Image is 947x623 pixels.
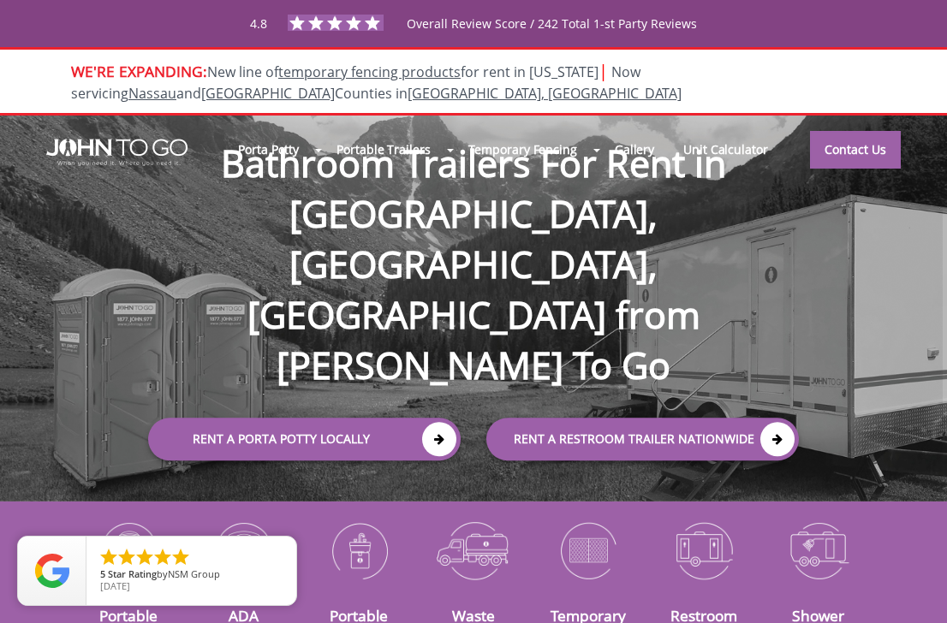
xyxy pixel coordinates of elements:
[128,84,176,103] a: Nassau
[599,59,608,82] span: |
[407,15,697,66] span: Overall Review Score / 242 Total 1-st Party Reviews
[429,515,518,584] img: Waste-Services-icon_N.png
[322,131,444,168] a: Portable Trailers
[486,418,799,460] a: rent a RESTROOM TRAILER Nationwide
[250,15,267,32] span: 4.8
[170,547,191,567] li: 
[71,62,682,103] span: Now servicing and Counties in
[544,515,633,584] img: Temporary-Fencing-cion_N.png
[71,62,682,103] span: New line of for rent in [US_STATE]
[199,515,288,584] img: ADA-Accessible-Units-icon_N.png
[314,515,403,584] img: Portable-Sinks-icon_N.png
[134,547,155,567] li: 
[35,554,69,588] img: Review Rating
[669,131,783,168] a: Unit Calculator
[71,61,207,81] span: WE'RE EXPANDING:
[278,62,461,81] a: temporary fencing products
[168,567,220,580] span: NSM Group
[108,567,157,580] span: Star Rating
[152,547,173,567] li: 
[98,547,119,567] li: 
[84,515,173,584] img: Portable-Toilets-icon_N.png
[116,547,137,567] li: 
[131,82,816,390] h1: Bathroom Trailers For Rent in [GEOGRAPHIC_DATA], [GEOGRAPHIC_DATA], [GEOGRAPHIC_DATA] from [PERSO...
[774,515,863,584] img: Shower-Trailers-icon_N.png
[658,515,747,584] img: Restroom-Trailers-icon_N.png
[223,131,313,168] a: Porta Potty
[100,567,105,580] span: 5
[454,131,592,168] a: Temporary Fencing
[100,569,283,581] span: by
[810,131,901,169] a: Contact Us
[148,418,461,460] a: Rent a Porta Potty Locally
[600,131,669,168] a: Gallery
[46,139,188,166] img: JOHN to go
[100,579,130,592] span: [DATE]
